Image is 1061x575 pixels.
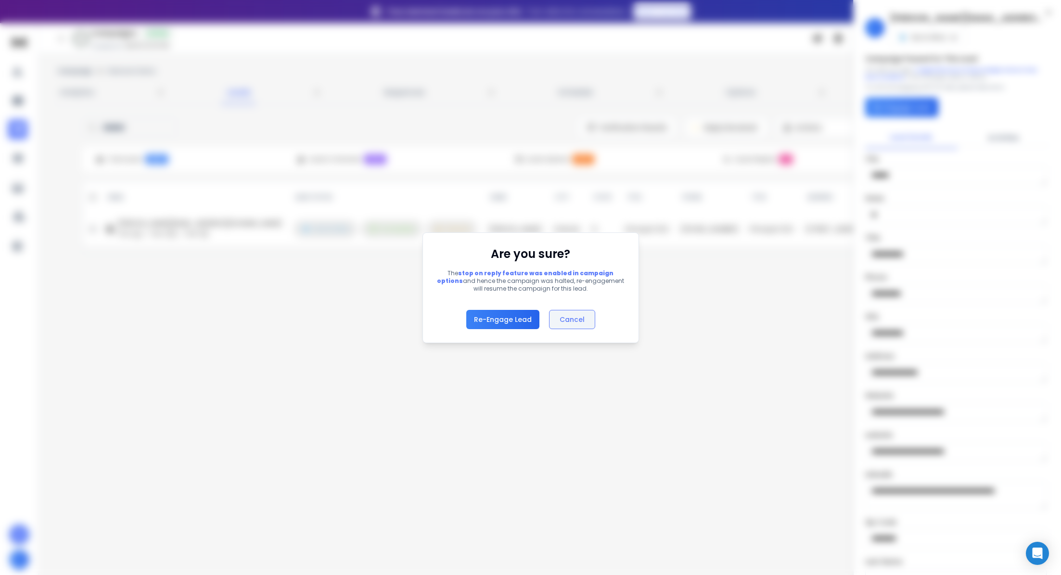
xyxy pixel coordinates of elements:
[491,246,570,262] h1: Are you sure?
[1026,542,1049,565] div: Open Intercom Messenger
[466,310,539,329] button: Re-Engage Lead
[437,269,614,285] span: stop on reply feature was enabled in campaign options
[549,310,595,329] button: Cancel
[436,269,625,293] div: The and hence the campaign was halted, re-engagement will resume the campaign for this lead.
